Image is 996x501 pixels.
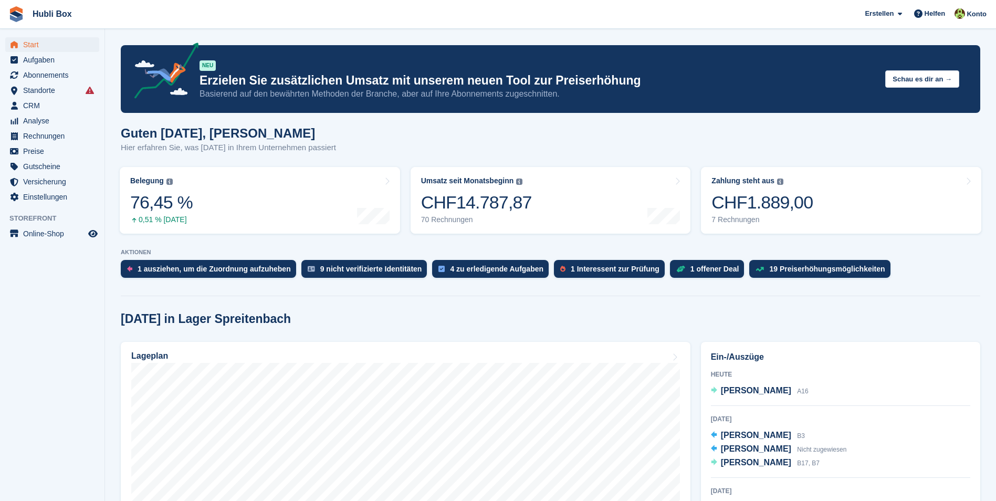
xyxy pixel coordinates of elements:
[797,446,846,453] span: Nicht zugewiesen
[690,265,739,273] div: 1 offener Deal
[23,68,86,82] span: Abonnements
[166,179,173,185] img: icon-info-grey-7440780725fd019a000dd9b08b2336e03edf1995a4989e88bcd33f0948082b44.svg
[23,174,86,189] span: Versicherung
[5,174,99,189] a: menu
[131,351,168,361] h2: Lageplan
[5,226,99,241] a: Speisekarte
[865,8,894,19] span: Erstellen
[23,226,86,241] span: Online-Shop
[711,486,970,496] div: [DATE]
[23,37,86,52] span: Start
[23,190,86,204] span: Einstellungen
[23,113,86,128] span: Analyse
[777,179,783,185] img: icon-info-grey-7440780725fd019a000dd9b08b2336e03edf1995a4989e88bcd33f0948082b44.svg
[5,37,99,52] a: menu
[28,5,76,23] a: Hubli Box
[711,414,970,424] div: [DATE]
[432,260,554,283] a: 4 zu erledigende Aufgaben
[200,88,877,100] p: Basierend auf den bewährten Methoden der Branche, aber auf Ihre Abonnements zugeschnitten.
[121,312,291,326] h2: [DATE] in Lager Spreitenbach
[711,429,805,443] a: [PERSON_NAME] B3
[23,53,86,67] span: Aufgaben
[121,260,301,283] a: 1 ausziehen, um die Zuordnung aufzuheben
[308,266,315,272] img: verify_identity-adf6edd0f0f0b5bbfe63781bf79b02c33cf7c696d77639b501bdc392416b5a36.svg
[200,73,877,88] p: Erzielen Sie zusätzlichen Umsatz mit unserem neuen Tool zur Preiserhöhung
[5,83,99,98] a: menu
[130,192,193,213] div: 76,45 %
[8,6,24,22] img: stora-icon-8386f47178a22dfd0bd8f6a31ec36ba5ce8667c1dd55bd0f319d3a0aa187defe.svg
[516,179,522,185] img: icon-info-grey-7440780725fd019a000dd9b08b2336e03edf1995a4989e88bcd33f0948082b44.svg
[711,443,847,456] a: [PERSON_NAME] Nicht zugewiesen
[5,53,99,67] a: menu
[86,86,94,95] i: Es sind Fehler bei der Synchronisierung von Smart-Einträgen aufgetreten
[711,215,813,224] div: 7 Rechnungen
[200,60,216,71] div: NEU
[125,43,199,102] img: price-adjustments-announcement-icon-8257ccfd72463d97f412b2fc003d46551f7dbcb40ab6d574587a9cd5c0d94...
[797,432,805,440] span: B3
[23,129,86,143] span: Rechnungen
[87,227,99,240] a: Vorschau-Shop
[5,98,99,113] a: menu
[301,260,433,283] a: 9 nicht verifizierte Identitäten
[23,83,86,98] span: Standorte
[711,176,774,185] div: Zahlung steht aus
[554,260,670,283] a: 1 Interessent zur Prüfung
[711,192,813,213] div: CHF1.889,00
[421,176,514,185] div: Umsatz seit Monatsbeginn
[721,458,791,467] span: [PERSON_NAME]
[438,266,445,272] img: task-75834270c22a3079a89374b754ae025e5fb1db73e45f91037f5363f120a921f8.svg
[711,351,970,363] h2: Ein-/Auszüge
[885,70,959,88] button: Schau es dir an →
[130,176,164,185] div: Belegung
[721,386,791,395] span: [PERSON_NAME]
[5,113,99,128] a: menu
[769,265,885,273] div: 19 Preiserhöhungsmöglichkeiten
[320,265,422,273] div: 9 nicht verifizierte Identitäten
[670,260,750,283] a: 1 offener Deal
[560,266,565,272] img: prospect-51fa495bee0391a8d652442698ab0144808aea92771e9ea1ae160a38d050c398.svg
[450,265,543,273] div: 4 zu erledigende Aufgaben
[721,431,791,440] span: [PERSON_NAME]
[955,8,965,19] img: Luca Space4you
[797,388,808,395] span: A16
[571,265,659,273] div: 1 Interessent zur Prüfung
[721,444,791,453] span: [PERSON_NAME]
[5,144,99,159] a: menu
[5,129,99,143] a: menu
[676,265,685,273] img: deal-1b604bf984904fb50ccaf53a9ad4b4a5d6e5aea283cecdc64d6e3604feb123c2.svg
[421,215,532,224] div: 70 Rechnungen
[749,260,895,283] a: 19 Preiserhöhungsmöglichkeiten
[130,215,193,224] div: 0,51 % [DATE]
[23,98,86,113] span: CRM
[797,460,820,467] span: B17, B7
[120,167,400,234] a: Belegung 76,45 % 0,51 % [DATE]
[5,159,99,174] a: menu
[711,456,820,470] a: [PERSON_NAME] B17, B7
[23,144,86,159] span: Preise
[711,384,809,398] a: [PERSON_NAME] A16
[121,126,336,140] h1: Guten [DATE], [PERSON_NAME]
[138,265,291,273] div: 1 ausziehen, um die Zuordnung aufzuheben
[701,167,981,234] a: Zahlung steht aus CHF1.889,00 7 Rechnungen
[711,370,970,379] div: Heute
[5,190,99,204] a: menu
[121,142,336,154] p: Hier erfahren Sie, was [DATE] in Ihrem Unternehmen passiert
[23,159,86,174] span: Gutscheine
[421,192,532,213] div: CHF14.787,87
[756,267,764,272] img: price_increase_opportunities-93ffe204e8149a01c8c9dc8f82e8f89637d9d84a8eef4429ea346261dce0b2c0.svg
[967,9,987,19] span: Konto
[121,249,980,256] p: AKTIONEN
[9,213,104,224] span: Storefront
[127,266,132,272] img: move_outs_to_deallocate_icon-f764333ba52eb49d3ac5e1228854f67142a1ed5810a6f6cc68b1a99e826820c5.svg
[411,167,691,234] a: Umsatz seit Monatsbeginn CHF14.787,87 70 Rechnungen
[925,8,946,19] span: Helfen
[5,68,99,82] a: menu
